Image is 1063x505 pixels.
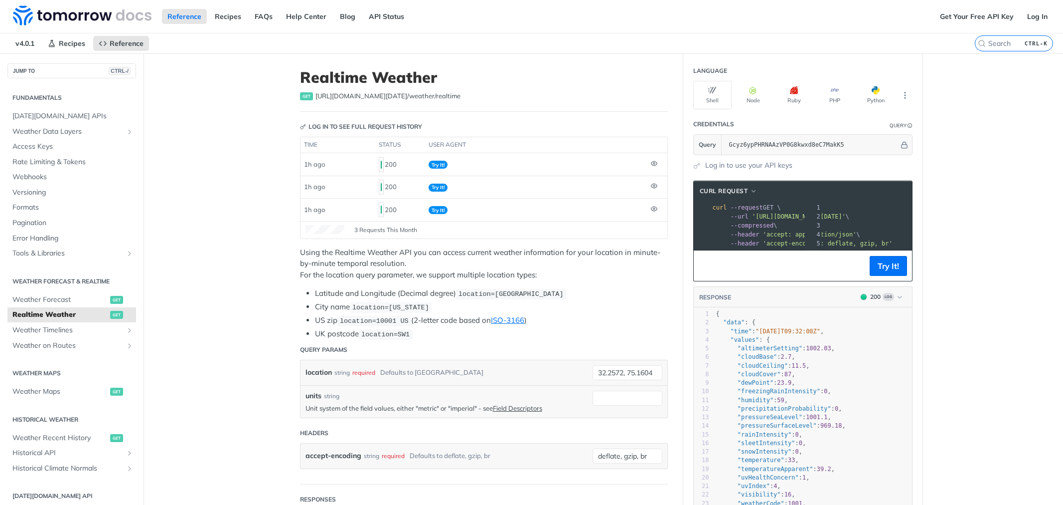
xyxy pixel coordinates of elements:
span: \ [713,231,860,238]
span: 0 [824,388,827,395]
span: : , [716,474,810,481]
h2: Weather Maps [7,369,136,378]
div: Defaults to deflate, gzip, br [410,449,490,463]
span: : , [716,379,795,386]
svg: Search [978,39,986,47]
span: curl [713,204,727,211]
a: Weather on RoutesShow subpages for Weather on Routes [7,338,136,353]
span: CTRL-/ [109,67,131,75]
span: Versioning [12,188,134,198]
span: Formats [12,203,134,213]
span: "cloudCeiling" [738,362,788,369]
span: "precipitationProbability" [738,405,831,412]
span: Recipes [59,39,85,48]
div: 8 [694,370,709,379]
div: 2 [694,318,709,327]
button: RESPONSE [699,292,732,302]
span: 1 [802,474,806,481]
a: Pagination [7,216,136,231]
kbd: CTRL-K [1022,38,1050,48]
div: 9 [694,379,709,387]
span: "sleetIntensity" [738,440,795,447]
div: 13 [694,413,709,422]
span: 4 [773,483,777,490]
span: 2.7 [781,353,792,360]
button: JUMP TOCTRL-/ [7,63,136,78]
div: 200 [870,292,881,301]
span: "time" [730,328,752,335]
span: 0 [835,405,838,412]
span: cURL Request [700,187,748,196]
li: Latitude and Longitude (Decimal degree) [315,288,668,299]
span: 200 [381,206,382,214]
span: : , [716,414,831,421]
a: FAQs [249,9,278,24]
span: 1001.1 [806,414,827,421]
span: 200 [861,294,867,300]
span: Realtime Weather [12,310,108,320]
span: : { [716,319,756,326]
div: Headers [300,429,328,438]
span: "pressureSurfaceLevel" [738,422,817,429]
span: 200 [381,183,382,191]
span: [DATE][DOMAIN_NAME] APIs [12,111,134,121]
a: Webhooks [7,170,136,185]
p: Unit system of the field values, either "metric" or "imperial" - see [305,404,588,413]
button: Ruby [775,81,813,109]
div: required [382,449,405,463]
label: location [305,365,332,380]
a: Weather TimelinesShow subpages for Weather Timelines [7,323,136,338]
div: 3 [805,221,822,230]
a: Help Center [281,9,332,24]
span: "snowIntensity" [738,448,791,455]
svg: More ellipsis [901,91,910,100]
div: Query Params [300,345,347,354]
a: Weather Data LayersShow subpages for Weather Data Layers [7,124,136,139]
div: 14 [694,422,709,430]
span: location=[GEOGRAPHIC_DATA] [458,290,564,298]
span: Log [883,293,894,301]
span: location=10001 US [340,317,409,325]
a: [DATE][DOMAIN_NAME] APIs [7,109,136,124]
span: : , [716,362,810,369]
div: 10 [694,387,709,396]
button: Show subpages for Tools & Libraries [126,250,134,257]
span: "uvHealthConcern" [738,474,799,481]
div: 16 [694,439,709,448]
span: Historical Climate Normals [12,464,123,474]
label: accept-encoding [305,449,361,463]
h1: Realtime Weather [300,68,668,86]
span: --header [731,240,759,247]
span: 1h ago [304,206,325,214]
span: 11.5 [791,362,806,369]
button: Hide [899,140,910,150]
span: '[URL][DOMAIN_NAME][DATE]' [752,213,846,220]
button: Show subpages for Historical Climate Normals [126,465,134,473]
div: 4 [805,230,822,239]
li: US zip (2-letter code based on ) [315,315,668,326]
span: \ [713,213,850,220]
span: Weather Forecast [12,295,108,305]
span: https://api.tomorrow.io/v4/weather/realtime [315,91,460,101]
a: Weather Forecastget [7,292,136,307]
div: Defaults to [GEOGRAPHIC_DATA] [380,365,483,380]
span: 39.2 [817,466,831,473]
div: required [352,365,375,380]
span: Try It! [429,161,448,169]
a: ISO-3166 [491,315,524,325]
h2: Historical Weather [7,415,136,424]
span: Error Handling [12,234,134,244]
div: 3 [694,327,709,336]
span: Weather Timelines [12,325,123,335]
span: 969.18 [820,422,842,429]
span: : , [716,345,835,352]
span: : , [716,431,803,438]
span: "data" [723,319,745,326]
a: Weather Mapsget [7,384,136,399]
span: "[DATE]T09:32:00Z" [756,328,820,335]
button: cURL Request [696,186,761,196]
a: Rate Limiting & Tokens [7,155,136,170]
div: 1 [694,310,709,318]
a: Historical Climate NormalsShow subpages for Historical Climate Normals [7,461,136,476]
span: : , [716,397,788,404]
